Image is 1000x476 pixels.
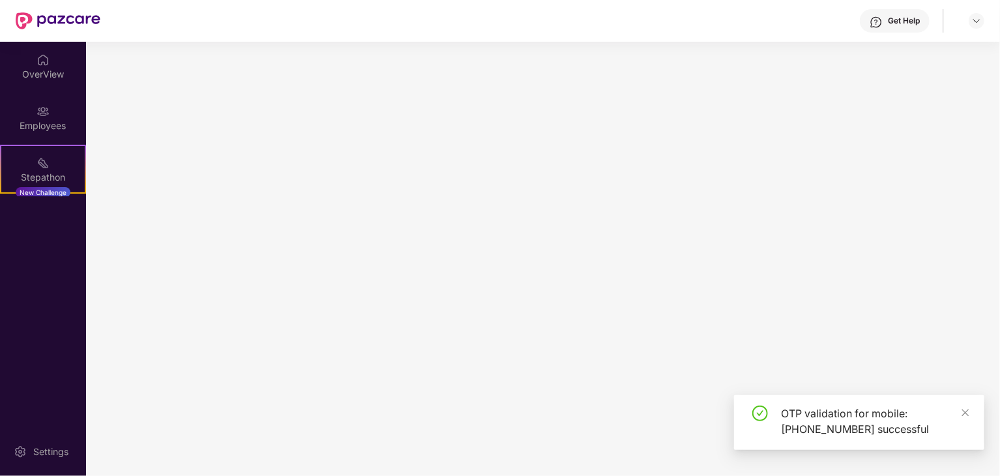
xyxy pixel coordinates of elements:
[961,408,970,417] span: close
[971,16,982,26] img: svg+xml;base64,PHN2ZyBpZD0iRHJvcGRvd24tMzJ4MzIiIHhtbG5zPSJodHRwOi8vd3d3LnczLm9yZy8yMDAwL3N2ZyIgd2...
[888,16,920,26] div: Get Help
[37,105,50,118] img: svg+xml;base64,PHN2ZyBpZD0iRW1wbG95ZWVzIiB4bWxucz0iaHR0cDovL3d3dy53My5vcmcvMjAwMC9zdmciIHdpZHRoPS...
[29,445,72,458] div: Settings
[16,12,100,29] img: New Pazcare Logo
[1,171,85,184] div: Stepathon
[37,53,50,67] img: svg+xml;base64,PHN2ZyBpZD0iSG9tZSIgeG1sbnM9Imh0dHA6Ly93d3cudzMub3JnLzIwMDAvc3ZnIiB3aWR0aD0iMjAiIG...
[781,406,969,437] div: OTP validation for mobile: [PHONE_NUMBER] successful
[752,406,768,421] span: check-circle
[870,16,883,29] img: svg+xml;base64,PHN2ZyBpZD0iSGVscC0zMngzMiIgeG1sbnM9Imh0dHA6Ly93d3cudzMub3JnLzIwMDAvc3ZnIiB3aWR0aD...
[37,156,50,170] img: svg+xml;base64,PHN2ZyB4bWxucz0iaHR0cDovL3d3dy53My5vcmcvMjAwMC9zdmciIHdpZHRoPSIyMSIgaGVpZ2h0PSIyMC...
[16,187,70,198] div: New Challenge
[14,445,27,458] img: svg+xml;base64,PHN2ZyBpZD0iU2V0dGluZy0yMHgyMCIgeG1sbnM9Imh0dHA6Ly93d3cudzMub3JnLzIwMDAvc3ZnIiB3aW...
